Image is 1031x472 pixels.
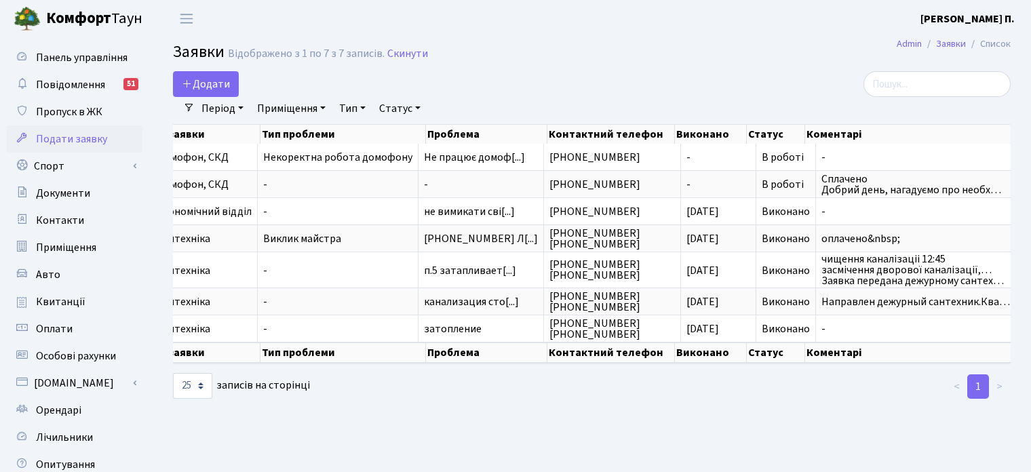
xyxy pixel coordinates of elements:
[920,12,1015,26] b: [PERSON_NAME] П.
[263,206,412,217] span: -
[686,150,690,165] span: -
[157,296,252,307] span: Сантехніка
[7,98,142,125] a: Пропуск в ЖК
[549,179,675,190] span: [PHONE_NUMBER]
[7,180,142,207] a: Документи
[228,47,385,60] div: Відображено з 1 по 7 з 7 записів.
[549,318,675,340] span: [PHONE_NUMBER] [PHONE_NUMBER]
[897,37,922,51] a: Admin
[157,206,252,217] span: Економічний відділ
[123,78,138,90] div: 51
[7,207,142,234] a: Контакти
[675,342,746,363] th: Виконано
[173,373,310,399] label: записів на сторінці
[920,11,1015,27] a: [PERSON_NAME] П.
[863,71,1011,97] input: Пошук...
[7,153,142,180] a: Спорт
[36,457,95,472] span: Опитування
[547,125,676,144] th: Контактний телефон
[821,152,1010,163] span: -
[263,179,412,190] span: -
[7,288,142,315] a: Квитанції
[821,296,1010,307] span: Направлен дежурный сантехник.Ква…
[7,424,142,451] a: Лічильники
[157,265,252,276] span: Сантехніка
[173,40,225,64] span: Заявки
[686,294,719,309] span: [DATE]
[424,294,519,309] span: канализация сто[...]
[686,321,719,336] span: [DATE]
[173,71,239,97] a: Додати
[36,186,90,201] span: Документи
[36,132,107,146] span: Подати заявку
[7,315,142,342] a: Оплати
[686,177,690,192] span: -
[46,7,111,29] b: Комфорт
[146,125,260,144] th: Тип заявки
[36,50,128,65] span: Панель управління
[686,204,719,219] span: [DATE]
[762,321,810,336] span: Виконано
[549,206,675,217] span: [PHONE_NUMBER]
[7,71,142,98] a: Повідомлення51
[173,373,212,399] select: записів на сторінці
[821,254,1010,286] span: чищення каналізаціі 12:45 засмічення дворової каналізації,… Заявка передана дежурному сантех…
[424,231,538,246] span: [PHONE_NUMBER] Л[...]
[7,370,142,397] a: [DOMAIN_NAME]
[7,44,142,71] a: Панель управління
[821,323,1010,334] span: -
[966,37,1011,52] li: Список
[549,228,675,250] span: [PHONE_NUMBER] [PHONE_NUMBER]
[747,342,805,363] th: Статус
[36,240,96,255] span: Приміщення
[762,263,810,278] span: Виконано
[967,374,989,399] a: 1
[549,291,675,313] span: [PHONE_NUMBER] [PHONE_NUMBER]
[424,150,525,165] span: Не працює домоф[...]
[876,30,1031,58] nav: breadcrumb
[426,125,547,144] th: Проблема
[14,5,41,33] img: logo.png
[387,47,428,60] a: Скинути
[334,97,371,120] a: Тип
[36,349,116,363] span: Особові рахунки
[424,204,515,219] span: не вимикати сві[...]
[549,152,675,163] span: [PHONE_NUMBER]
[762,231,810,246] span: Виконано
[146,342,260,363] th: Тип заявки
[762,294,810,309] span: Виконано
[675,125,746,144] th: Виконано
[260,125,426,144] th: Тип проблеми
[762,204,810,219] span: Виконано
[260,342,426,363] th: Тип проблеми
[7,397,142,424] a: Орендарі
[263,323,412,334] span: -
[424,263,516,278] span: п.5 затапливает[...]
[36,104,102,119] span: Пропуск в ЖК
[157,323,252,334] span: Сантехніка
[157,179,252,190] span: Домофон, СКД
[686,231,719,246] span: [DATE]
[36,77,105,92] span: Повідомлення
[821,174,1010,195] span: Сплачено Добрий день, нагадуємо про необх…
[7,342,142,370] a: Особові рахунки
[374,97,426,120] a: Статус
[36,213,84,228] span: Контакти
[805,342,1012,363] th: Коментарі
[936,37,966,51] a: Заявки
[426,342,547,363] th: Проблема
[762,150,804,165] span: В роботі
[762,177,804,192] span: В роботі
[549,259,675,281] span: [PHONE_NUMBER] [PHONE_NUMBER]
[36,430,93,445] span: Лічильники
[263,233,412,244] span: Виклик майстра
[36,403,81,418] span: Орендарі
[252,97,331,120] a: Приміщення
[196,97,249,120] a: Період
[747,125,805,144] th: Статус
[36,294,85,309] span: Квитанції
[7,234,142,261] a: Приміщення
[46,7,142,31] span: Таун
[7,125,142,153] a: Подати заявку
[182,77,230,92] span: Додати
